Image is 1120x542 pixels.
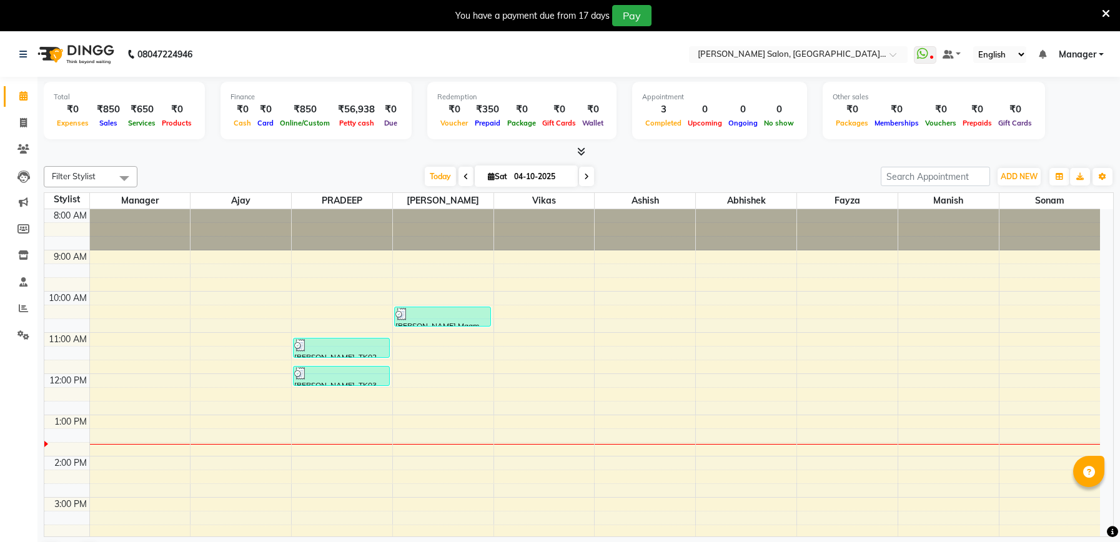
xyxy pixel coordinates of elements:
[294,338,389,357] div: [PERSON_NAME], TK02, 11:05 AM-11:35 AM, Shave
[277,119,333,127] span: Online/Custom
[294,367,389,385] div: [PERSON_NAME], TK03, 11:45 AM-12:15 PM, [PERSON_NAME] Trim
[539,102,579,117] div: ₹0
[485,172,510,181] span: Sat
[999,193,1100,209] span: Sonam
[54,119,92,127] span: Expenses
[612,5,652,26] button: Pay
[797,193,898,209] span: Fayza
[685,119,725,127] span: Upcoming
[579,102,607,117] div: ₹0
[437,92,607,102] div: Redemption
[833,119,871,127] span: Packages
[46,292,89,305] div: 10:00 AM
[881,167,990,186] input: Search Appointment
[137,37,192,72] b: 08047224946
[922,102,959,117] div: ₹0
[898,193,999,209] span: Manish
[51,209,89,222] div: 8:00 AM
[52,415,89,428] div: 1:00 PM
[54,92,195,102] div: Total
[381,119,400,127] span: Due
[871,119,922,127] span: Memberships
[998,168,1041,185] button: ADD NEW
[995,119,1035,127] span: Gift Cards
[455,9,610,22] div: You have a payment due from 17 days
[230,92,402,102] div: Finance
[696,193,796,209] span: Abhishek
[44,193,89,206] div: Stylist
[125,102,159,117] div: ₹650
[959,119,995,127] span: Prepaids
[96,119,121,127] span: Sales
[437,119,471,127] span: Voucher
[92,102,125,117] div: ₹850
[380,102,402,117] div: ₹0
[292,193,392,209] span: PRADEEP
[685,102,725,117] div: 0
[995,102,1035,117] div: ₹0
[510,167,573,186] input: 2025-10-04
[504,119,539,127] span: Package
[425,167,456,186] span: Today
[191,193,291,209] span: Ajay
[393,193,493,209] span: [PERSON_NAME]
[833,92,1035,102] div: Other sales
[595,193,695,209] span: Ashish
[761,119,797,127] span: No show
[472,119,503,127] span: Prepaid
[90,193,191,209] span: Manager
[871,102,922,117] div: ₹0
[725,102,761,117] div: 0
[54,102,92,117] div: ₹0
[254,119,277,127] span: Card
[1001,172,1038,181] span: ADD NEW
[333,102,380,117] div: ₹56,938
[125,119,159,127] span: Services
[437,102,471,117] div: ₹0
[32,37,117,72] img: logo
[922,119,959,127] span: Vouchers
[539,119,579,127] span: Gift Cards
[494,193,595,209] span: Vikas
[642,102,685,117] div: 3
[52,456,89,470] div: 2:00 PM
[336,119,377,127] span: Petty cash
[761,102,797,117] div: 0
[959,102,995,117] div: ₹0
[159,119,195,127] span: Products
[47,374,89,387] div: 12:00 PM
[395,307,490,326] div: [PERSON_NAME] Maam, TK01, 10:20 AM-10:50 AM, Loreal Wash
[504,102,539,117] div: ₹0
[1059,48,1096,61] span: Manager
[471,102,504,117] div: ₹350
[51,250,89,264] div: 9:00 AM
[725,119,761,127] span: Ongoing
[833,102,871,117] div: ₹0
[230,119,254,127] span: Cash
[579,119,607,127] span: Wallet
[642,119,685,127] span: Completed
[277,102,333,117] div: ₹850
[46,333,89,346] div: 11:00 AM
[52,498,89,511] div: 3:00 PM
[1068,492,1108,530] iframe: chat widget
[642,92,797,102] div: Appointment
[230,102,254,117] div: ₹0
[52,171,96,181] span: Filter Stylist
[159,102,195,117] div: ₹0
[254,102,277,117] div: ₹0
